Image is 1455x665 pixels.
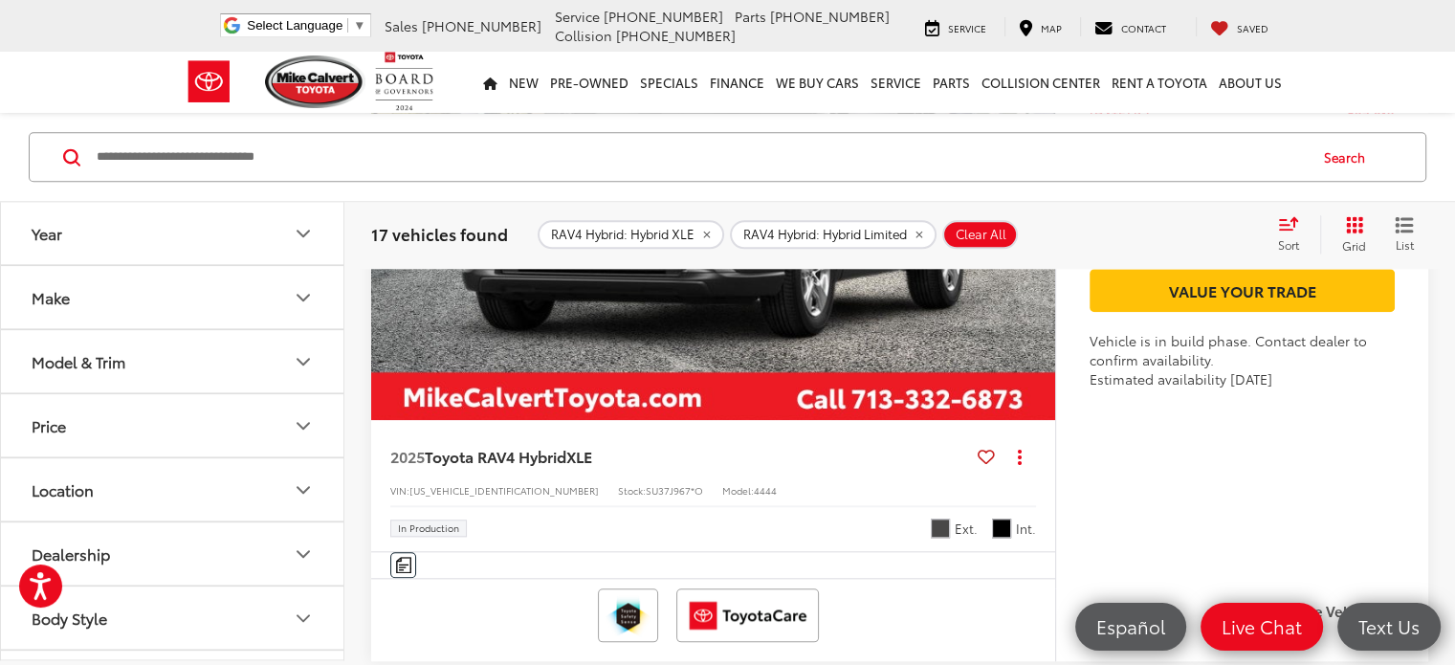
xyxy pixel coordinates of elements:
span: Service [555,7,600,26]
a: Parts [927,52,976,113]
div: Price [292,414,315,437]
span: Sales [385,16,418,35]
button: PricePrice [1,394,345,456]
span: 2025 [390,445,425,467]
span: Collision [555,26,612,45]
button: List View [1380,215,1428,254]
span: XLE [566,445,592,467]
button: Clear All [942,220,1018,249]
a: Live Chat [1201,603,1323,651]
a: Specials [634,52,704,113]
span: SU37J967*O [646,483,703,498]
span: Clear All [956,227,1006,242]
span: 17 vehicles found [371,222,508,245]
span: ▼ [353,18,365,33]
button: DealershipDealership [1,522,345,585]
span: Toyota RAV4 Hybrid [425,445,566,467]
span: [PHONE_NUMBER] [616,26,736,45]
span: List [1395,236,1414,253]
a: Pre-Owned [544,52,634,113]
span: [US_VEHICLE_IDENTIFICATION_NUMBER] [409,483,599,498]
img: Toyota [173,51,245,113]
a: Home [477,52,503,113]
span: Saved [1237,21,1268,35]
span: RAV4 Hybrid: Hybrid XLE [551,227,694,242]
a: Service [911,17,1001,36]
button: Body StyleBody Style [1,587,345,649]
span: Ext. [955,520,978,538]
button: Select sort value [1268,215,1320,254]
span: Select Language [247,18,342,33]
span: In Production [398,523,459,533]
span: Text Us [1349,614,1429,638]
span: Magnetic Gray Metallic [931,519,950,538]
a: New [503,52,544,113]
label: Compare Vehicle [1259,603,1409,622]
a: Rent a Toyota [1106,52,1213,113]
button: MakeMake [1,266,345,328]
div: Year [32,224,62,242]
button: LocationLocation [1,458,345,521]
a: Collision Center [976,52,1106,113]
a: Text Us [1337,603,1441,651]
div: Dealership [292,543,315,565]
button: remove RAV4%20Hybrid: Hybrid%20Limited [730,220,937,249]
span: dropdown dots [1017,449,1021,464]
div: Body Style [292,607,315,630]
span: ​ [347,18,348,33]
div: Model & Trim [32,352,125,370]
img: Mike Calvert Toyota [265,55,366,108]
a: WE BUY CARS [770,52,865,113]
button: Grid View [1320,215,1380,254]
a: 2025Toyota RAV4 HybridXLE [390,446,970,467]
div: Location [292,478,315,501]
a: Contact [1080,17,1180,36]
div: Location [32,480,94,499]
button: Search [1306,133,1393,181]
span: VIN: [390,483,409,498]
div: Model & Trim [292,350,315,373]
span: Service [948,21,986,35]
button: YearYear [1,202,345,264]
span: Live Chat [1212,614,1312,638]
span: Int. [1016,520,1036,538]
button: remove RAV4%20Hybrid: Hybrid%20XLE [538,220,724,249]
div: Price [32,416,66,434]
span: Grid [1342,237,1366,254]
input: Search by Make, Model, or Keyword [95,134,1306,180]
div: Make [292,286,315,309]
button: Model & TrimModel & Trim [1,330,345,392]
button: Comments [390,552,416,578]
span: Stock: [618,483,646,498]
a: Value Your Trade [1090,269,1395,312]
span: Parts [735,7,766,26]
a: About Us [1213,52,1288,113]
span: [PHONE_NUMBER] [422,16,541,35]
span: Black Fabric [992,519,1011,538]
span: [PHONE_NUMBER] [770,7,890,26]
span: RAV4 Hybrid: Hybrid Limited [743,227,907,242]
a: My Saved Vehicles [1196,17,1283,36]
a: Español [1075,603,1186,651]
a: Select Language​ [247,18,365,33]
span: Model: [722,483,754,498]
a: Finance [704,52,770,113]
img: Comments [396,557,411,573]
a: Service [865,52,927,113]
div: Make [32,288,70,306]
img: ToyotaCare Mike Calvert Toyota Houston TX [680,592,815,638]
span: Contact [1121,21,1166,35]
span: Sort [1278,236,1299,253]
span: Español [1087,614,1175,638]
div: Year [292,222,315,245]
span: Map [1041,21,1062,35]
button: Actions [1003,439,1036,473]
span: [PHONE_NUMBER] [604,7,723,26]
img: Toyota Safety Sense Mike Calvert Toyota Houston TX [602,592,654,638]
div: Body Style [32,609,107,627]
span: 4444 [754,483,777,498]
div: Vehicle is in build phase. Contact dealer to confirm availability. Estimated availability [DATE] [1090,331,1395,388]
div: Dealership [32,544,110,563]
a: Map [1004,17,1076,36]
